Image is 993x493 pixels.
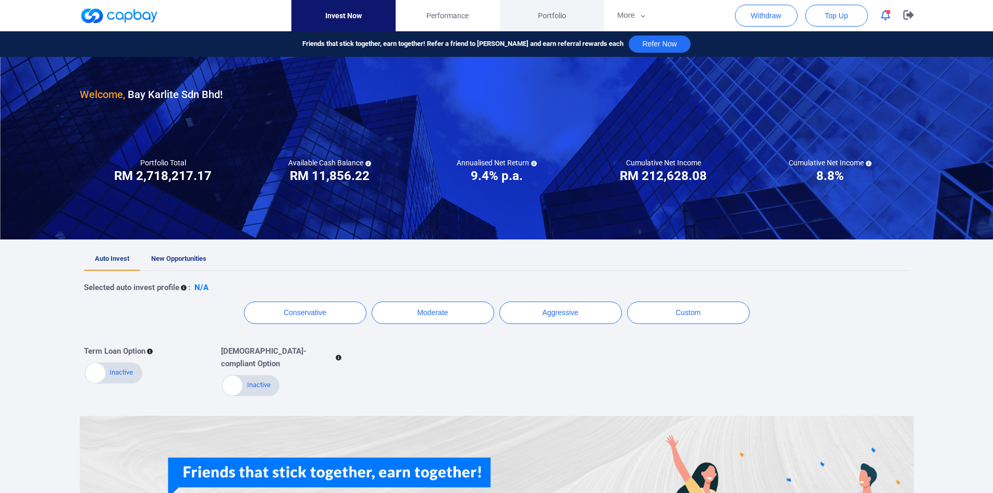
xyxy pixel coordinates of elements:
[80,86,223,103] h3: Bay Karlite Sdn Bhd !
[816,167,844,184] h3: 8.8%
[151,255,206,262] span: New Opportunities
[426,10,469,21] span: Performance
[629,35,690,53] button: Refer Now
[302,39,623,50] span: Friends that stick together, earn together! Refer a friend to [PERSON_NAME] and earn referral rew...
[538,10,566,21] span: Portfolio
[789,158,872,167] h5: Cumulative Net Income
[84,281,179,294] p: Selected auto invest profile
[825,10,848,21] span: Top Up
[114,167,212,184] h3: RM 2,718,217.17
[735,5,798,27] button: Withdraw
[95,255,129,262] span: Auto Invest
[499,302,622,324] button: Aggressive
[80,88,125,101] span: Welcome,
[627,302,750,324] button: Custom
[372,302,494,324] button: Moderate
[288,158,371,167] h5: Available Cash Balance
[457,158,537,167] h5: Annualised Net Return
[244,302,366,324] button: Conservative
[626,158,701,167] h5: Cumulative Net Income
[84,345,145,357] p: Term Loan Option
[471,167,523,184] h3: 9.4% p.a.
[805,5,868,27] button: Top Up
[620,167,707,184] h3: RM 212,628.08
[188,281,190,294] p: :
[290,167,370,184] h3: RM 11,856.22
[140,158,186,167] h5: Portfolio Total
[221,345,334,370] p: [DEMOGRAPHIC_DATA]-compliant Option
[194,281,209,294] p: N/A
